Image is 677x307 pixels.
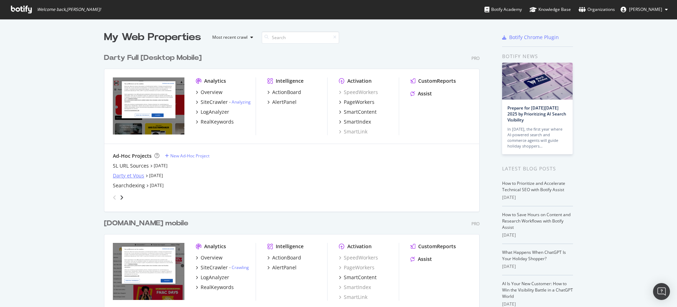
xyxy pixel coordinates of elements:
[339,284,371,291] a: SmartIndex
[201,108,229,115] div: LogAnalyzer
[344,118,371,125] div: SmartIndex
[113,182,145,189] a: Searchdexing
[339,118,371,125] a: SmartIndex
[339,108,377,115] a: SmartContent
[502,281,573,299] a: AI Is Your New Customer: How to Win the Visibility Battle in a ChatGPT World
[502,52,573,60] div: Botify news
[113,172,144,179] a: Darty et Vous
[267,264,297,271] a: AlertPanel
[339,128,367,135] a: SmartLink
[410,243,456,250] a: CustomReports
[339,99,374,106] a: PageWorkers
[502,63,573,100] img: Prepare for Black Friday 2025 by Prioritizing AI Search Visibility
[272,254,301,261] div: ActionBoard
[113,152,152,159] div: Ad-Hoc Projects
[615,4,673,15] button: [PERSON_NAME]
[410,77,456,84] a: CustomReports
[530,6,571,13] div: Knowledge Base
[418,90,432,97] div: Assist
[344,274,377,281] div: SmartContent
[212,35,248,39] div: Most recent crawl
[410,90,432,97] a: Assist
[196,89,222,96] a: Overview
[165,153,209,159] a: New Ad-Hoc Project
[418,77,456,84] div: CustomReports
[104,30,201,44] div: My Web Properties
[344,99,374,106] div: PageWorkers
[201,118,234,125] div: RealKeywords
[502,194,573,201] div: [DATE]
[339,254,378,261] a: SpeedWorkers
[196,108,229,115] a: LogAnalyzer
[471,55,480,61] div: Pro
[276,243,304,250] div: Intelligence
[502,263,573,270] div: [DATE]
[484,6,522,13] div: Botify Academy
[339,89,378,96] a: SpeedWorkers
[149,173,163,178] a: [DATE]
[196,274,229,281] a: LogAnalyzer
[502,232,573,238] div: [DATE]
[104,53,205,63] a: Darty Full [Desktop Mobile]
[207,32,256,43] button: Most recent crawl
[196,118,234,125] a: RealKeywords
[276,77,304,84] div: Intelligence
[579,6,615,13] div: Organizations
[196,99,251,106] a: SiteCrawler- Analyzing
[110,192,119,203] div: angle-left
[201,89,222,96] div: Overview
[201,284,234,291] div: RealKeywords
[339,294,367,301] a: SmartLink
[502,180,565,193] a: How to Prioritize and Accelerate Technical SEO with Botify Assist
[410,256,432,263] a: Assist
[502,212,571,230] a: How to Save Hours on Content and Research Workflows with Botify Assist
[509,34,559,41] div: Botify Chrome Plugin
[347,77,372,84] div: Activation
[232,99,251,105] a: Analyzing
[204,77,226,84] div: Analytics
[113,77,184,134] img: www.darty.com/
[150,182,164,188] a: [DATE]
[154,163,167,169] a: [DATE]
[339,274,377,281] a: SmartContent
[272,99,297,106] div: AlertPanel
[196,264,249,271] a: SiteCrawler- Crawling
[170,153,209,159] div: New Ad-Hoc Project
[339,264,374,271] div: PageWorkers
[267,254,301,261] a: ActionBoard
[267,99,297,106] a: AlertPanel
[196,284,234,291] a: RealKeywords
[113,243,184,300] img: www.fnac.com/
[232,264,249,270] a: Crawling
[653,283,670,300] div: Open Intercom Messenger
[502,165,573,173] div: Latest Blog Posts
[344,108,377,115] div: SmartContent
[104,53,202,63] div: Darty Full [Desktop Mobile]
[502,34,559,41] a: Botify Chrome Plugin
[272,264,297,271] div: AlertPanel
[201,264,228,271] div: SiteCrawler
[418,256,432,263] div: Assist
[267,89,301,96] a: ActionBoard
[104,218,191,228] a: [DOMAIN_NAME] mobile
[229,99,251,105] div: -
[119,194,124,201] div: angle-right
[37,7,101,12] span: Welcome back, [PERSON_NAME] !
[507,105,566,123] a: Prepare for [DATE][DATE] 2025 by Prioritizing AI Search Visibility
[347,243,372,250] div: Activation
[629,6,662,12] span: Angelique Fromentin
[262,31,339,44] input: Search
[502,249,566,262] a: What Happens When ChatGPT Is Your Holiday Shopper?
[204,243,226,250] div: Analytics
[418,243,456,250] div: CustomReports
[113,162,149,169] a: SL URL Sources
[201,274,229,281] div: LogAnalyzer
[201,99,228,106] div: SiteCrawler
